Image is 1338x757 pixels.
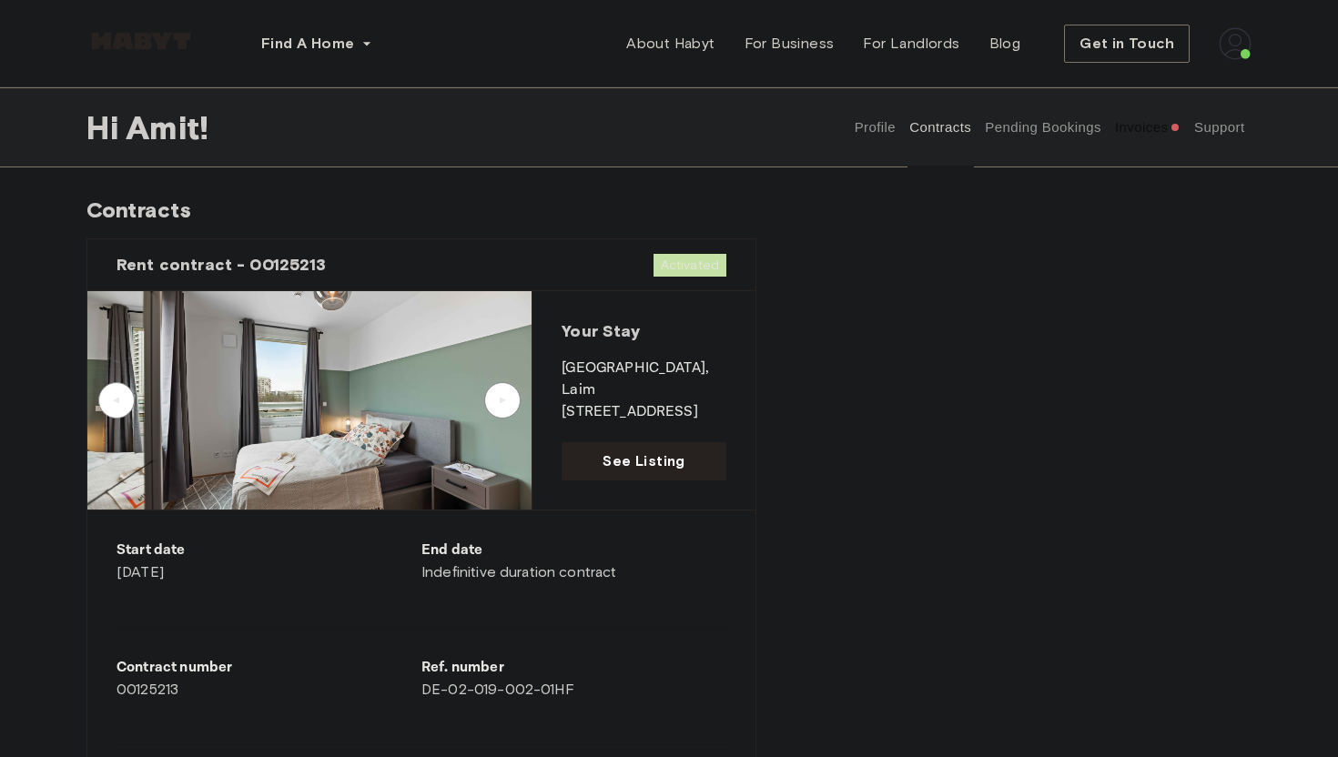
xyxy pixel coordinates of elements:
[86,197,191,223] span: Contracts
[117,657,421,701] div: 00125213
[562,401,726,423] p: [STREET_ADDRESS]
[847,87,1252,167] div: user profile tabs
[86,32,196,50] img: Habyt
[848,25,974,62] a: For Landlords
[654,254,726,277] span: Activated
[86,108,126,146] span: Hi
[87,291,532,510] img: Image of the room
[1080,33,1174,55] span: Get in Touch
[261,33,354,55] span: Find A Home
[1112,87,1182,167] button: Invoices
[612,25,729,62] a: About Habyt
[730,25,849,62] a: For Business
[117,540,421,583] div: [DATE]
[1064,25,1190,63] button: Get in Touch
[975,25,1036,62] a: Blog
[421,540,726,583] div: Indefinitive duration contract
[117,254,327,276] span: Rent contract - 00125213
[983,87,1104,167] button: Pending Bookings
[863,33,959,55] span: For Landlords
[247,25,387,62] button: Find A Home
[907,87,974,167] button: Contracts
[117,540,421,561] p: Start date
[421,657,726,679] p: Ref. number
[562,442,726,480] a: See Listing
[126,108,208,146] span: Amit !
[989,33,1021,55] span: Blog
[1219,27,1252,60] img: avatar
[562,358,726,401] p: [GEOGRAPHIC_DATA] , Laim
[421,540,726,561] p: End date
[852,87,898,167] button: Profile
[117,657,421,679] p: Contract number
[626,33,715,55] span: About Habyt
[421,657,726,701] div: DE-02-019-002-01HF
[1191,87,1247,167] button: Support
[562,321,639,341] span: Your Stay
[603,450,684,472] span: See Listing
[493,395,512,406] div: ▲
[745,33,835,55] span: For Business
[107,395,126,406] div: ▲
